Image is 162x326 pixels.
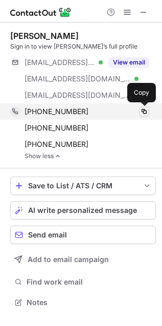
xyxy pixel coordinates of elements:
[10,275,156,289] button: Find work email
[25,153,156,160] a: Show less
[25,74,131,83] span: [EMAIL_ADDRESS][DOMAIN_NAME]
[10,201,156,220] button: AI write personalized message
[10,42,156,51] div: Sign in to view [PERSON_NAME]’s full profile
[28,206,137,214] span: AI write personalized message
[109,57,149,68] button: Reveal Button
[25,140,88,149] span: [PHONE_NUMBER]
[28,182,138,190] div: Save to List / ATS / CRM
[55,153,61,160] img: -
[10,250,156,269] button: Add to email campaign
[28,255,109,264] span: Add to email campaign
[25,58,95,67] span: [EMAIL_ADDRESS][DOMAIN_NAME]
[27,277,152,287] span: Find work email
[25,123,88,133] span: [PHONE_NUMBER]
[10,6,72,18] img: ContactOut v5.3.10
[25,91,131,100] span: [EMAIL_ADDRESS][DOMAIN_NAME]
[10,31,79,41] div: [PERSON_NAME]
[27,298,152,307] span: Notes
[10,226,156,244] button: Send email
[10,295,156,310] button: Notes
[25,107,88,116] span: [PHONE_NUMBER]
[10,177,156,195] button: save-profile-one-click
[28,231,67,239] span: Send email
